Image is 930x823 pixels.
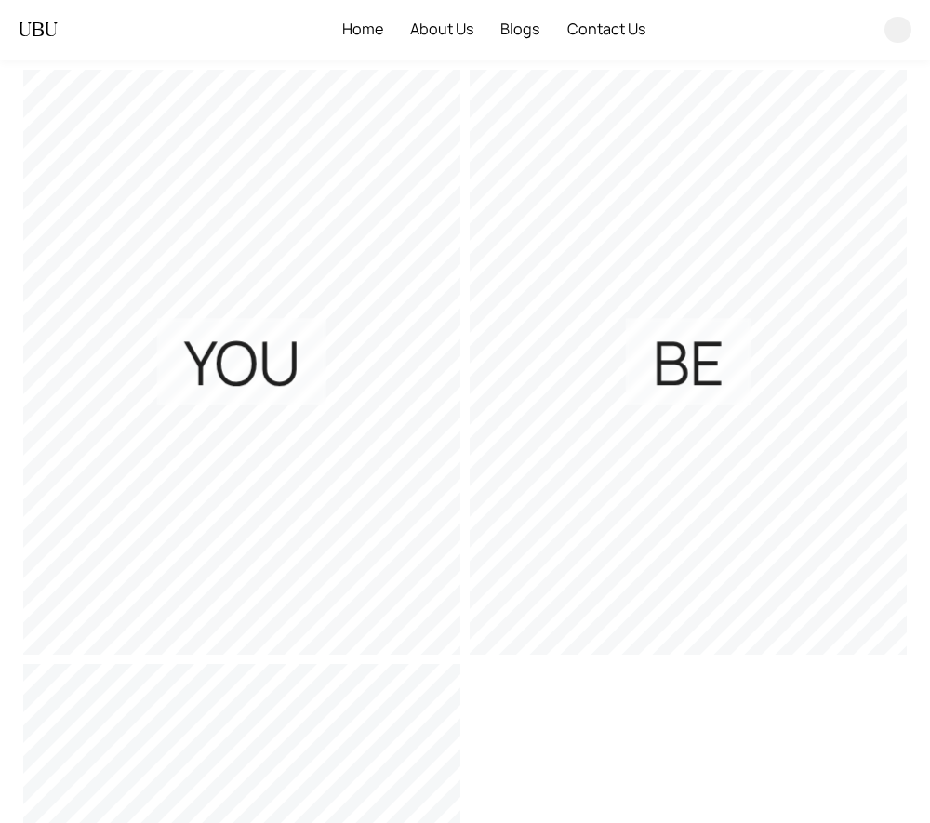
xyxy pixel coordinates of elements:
[653,332,724,392] h1: BE
[567,3,646,57] span: Contact Us
[342,3,383,57] span: Home
[410,3,474,57] span: About Us
[183,332,299,392] h1: YOU
[19,3,58,57] a: UBU
[500,3,540,57] span: Blogs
